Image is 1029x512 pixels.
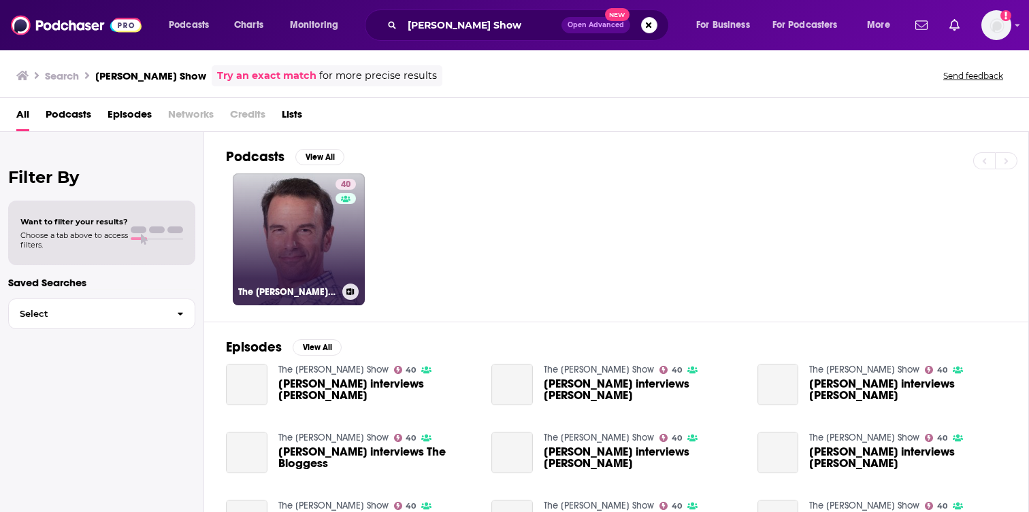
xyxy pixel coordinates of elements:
input: Search podcasts, credits, & more... [402,14,561,36]
a: EpisodesView All [226,339,342,356]
span: 40 [672,503,682,509]
a: 40 [394,366,416,374]
div: Search podcasts, credits, & more... [378,10,682,41]
span: [PERSON_NAME] interviews [PERSON_NAME] [278,378,476,401]
a: 40 [394,502,416,510]
span: Choose a tab above to access filters. [20,231,128,250]
a: Arik Korman interviews Jared Diamond [757,432,799,473]
span: Logged in as sschroeder [981,10,1011,40]
a: The Arik Korman Show [544,432,654,443]
button: open menu [280,14,356,36]
a: Arik Korman interviews The Bloggess [226,432,267,473]
span: [PERSON_NAME] interviews [PERSON_NAME] [544,446,741,469]
a: 40 [925,366,947,374]
button: Select [8,298,195,329]
span: Monitoring [290,16,338,35]
a: Arik Korman interviews Gary Oldman [278,378,476,401]
span: For Podcasters [772,16,838,35]
a: Show notifications dropdown [910,14,933,37]
h2: Filter By [8,167,195,187]
a: All [16,103,29,131]
span: Select [9,309,166,318]
a: 40 [925,502,947,510]
a: 40 [659,502,682,510]
a: Show notifications dropdown [944,14,965,37]
a: 40 [394,434,416,442]
a: The Arik Korman Show [278,364,389,375]
button: open menu [159,14,227,36]
span: New [605,8,630,21]
button: Show profile menu [981,10,1011,40]
span: Podcasts [169,16,209,35]
img: Podchaser - Follow, Share and Rate Podcasts [11,12,142,38]
a: The Arik Korman Show [278,500,389,511]
a: Arik Korman interviews Carrie Fisher [544,446,741,469]
a: Arik Korman interviews Gary Oldman [226,364,267,405]
span: Charts [234,16,263,35]
span: 40 [341,178,350,192]
a: The Arik Korman Show [809,500,919,511]
a: Arik Korman interviews Melissa Etheridge [544,378,741,401]
span: for more precise results [319,68,437,84]
span: 40 [406,367,416,373]
a: Charts [225,14,272,36]
button: open menu [764,14,857,36]
svg: Add a profile image [1000,10,1011,21]
a: The Arik Korman Show [809,432,919,443]
a: Arik Korman interviews Dennis Haysbert [809,378,1007,401]
h2: Episodes [226,339,282,356]
span: [PERSON_NAME] interviews The Bloggess [278,446,476,469]
span: [PERSON_NAME] interviews [PERSON_NAME] [544,378,741,401]
a: Episodes [108,103,152,131]
a: Arik Korman interviews Dennis Haysbert [757,364,799,405]
button: open menu [857,14,907,36]
a: The Arik Korman Show [809,364,919,375]
button: Open AdvancedNew [561,17,630,33]
span: Want to filter your results? [20,217,128,226]
a: The Arik Korman Show [544,364,654,375]
a: The Arik Korman Show [544,500,654,511]
a: 40 [925,434,947,442]
a: The Arik Korman Show [278,432,389,443]
span: More [867,16,890,35]
button: View All [295,149,344,165]
a: Arik Korman interviews Carrie Fisher [491,432,533,473]
a: 40 [659,366,682,374]
a: 40 [659,434,682,442]
span: For Business [696,16,750,35]
img: User Profile [981,10,1011,40]
a: Podcasts [46,103,91,131]
span: 40 [672,435,682,441]
button: View All [293,339,342,356]
p: Saved Searches [8,276,195,289]
a: Arik Korman interviews Jared Diamond [809,446,1007,469]
a: Arik Korman interviews Melissa Etheridge [491,364,533,405]
span: 40 [406,435,416,441]
a: 40 [336,179,356,190]
a: Try an exact match [217,68,316,84]
span: Networks [168,103,214,131]
a: 40The [PERSON_NAME] Show [233,173,365,305]
a: Lists [282,103,302,131]
span: 40 [937,435,947,441]
span: [PERSON_NAME] interviews [PERSON_NAME] [809,446,1007,469]
h3: [PERSON_NAME] Show [95,69,206,82]
span: 40 [672,367,682,373]
h3: Search [45,69,79,82]
span: 40 [937,503,947,509]
span: 40 [937,367,947,373]
a: PodcastsView All [226,148,344,165]
button: open menu [687,14,767,36]
span: Open Advanced [568,22,624,29]
h2: Podcasts [226,148,284,165]
button: Send feedback [939,70,1007,82]
h3: The [PERSON_NAME] Show [238,286,337,298]
a: Arik Korman interviews The Bloggess [278,446,476,469]
span: Credits [230,103,265,131]
span: 40 [406,503,416,509]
